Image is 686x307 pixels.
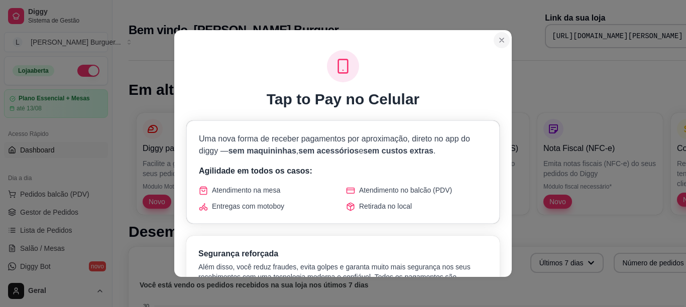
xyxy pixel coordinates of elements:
span: Entregas com motoboy [212,201,284,211]
span: Atendimento na mesa [212,185,280,195]
p: Uma nova forma de receber pagamentos por aproximação, direto no app do diggy — , e . [199,133,487,157]
button: Close [494,32,510,48]
p: Agilidade em todos os casos: [199,165,487,177]
h1: Tap to Pay no Celular [267,90,420,108]
span: Atendimento no balcão (PDV) [359,185,452,195]
span: sem acessórios [298,146,359,155]
span: Retirada no local [359,201,412,211]
span: sem custos extras [363,146,433,155]
p: Além disso, você reduz fraudes, evita golpes e garanta muito mais segurança nos seus recebimentos... [198,262,488,292]
span: sem maquininhas [228,146,296,155]
h3: Segurança reforçada [198,248,488,260]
